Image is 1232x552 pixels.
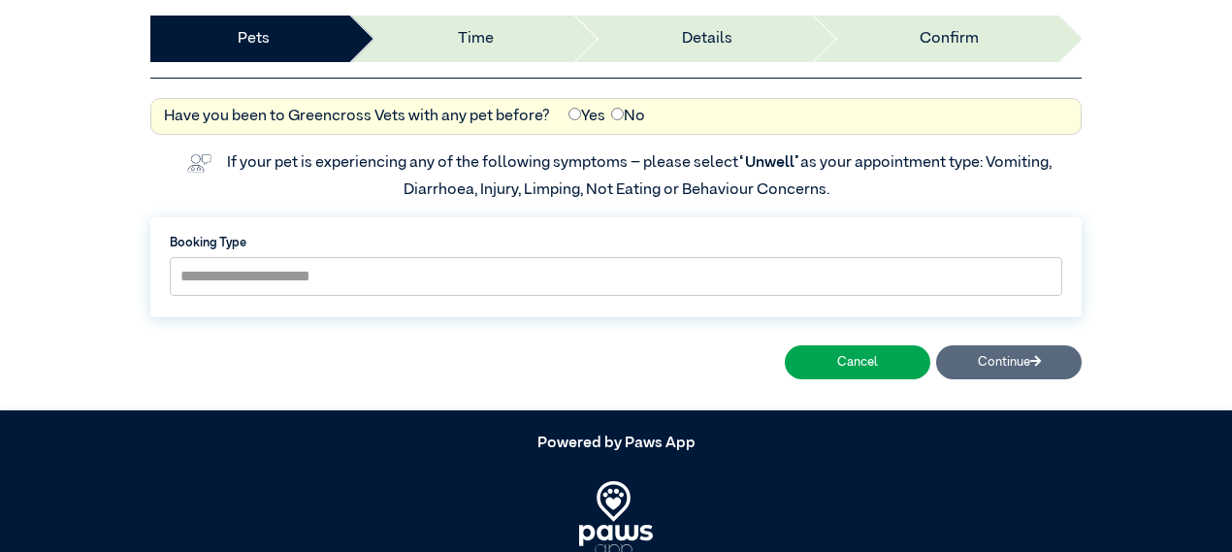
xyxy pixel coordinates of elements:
[568,108,581,120] input: Yes
[568,105,605,128] label: Yes
[227,155,1054,198] label: If your pet is experiencing any of the following symptoms – please select as your appointment typ...
[180,147,217,179] img: vet
[170,234,1062,252] label: Booking Type
[738,155,800,171] span: “Unwell”
[785,345,930,379] button: Cancel
[611,105,645,128] label: No
[611,108,624,120] input: No
[164,105,550,128] label: Have you been to Greencross Vets with any pet before?
[238,27,270,50] a: Pets
[150,435,1082,453] h5: Powered by Paws App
